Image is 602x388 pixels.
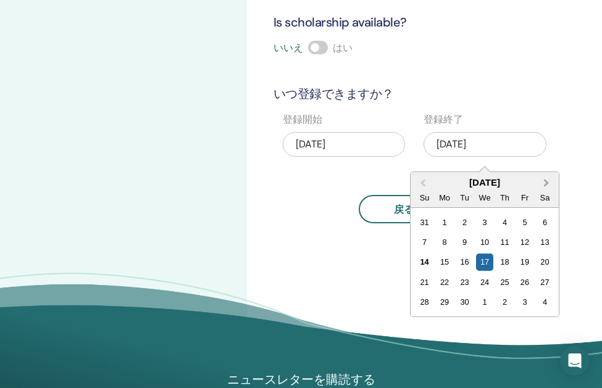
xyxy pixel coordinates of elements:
[537,254,553,270] div: Choose Saturday, September 20th, 2025
[394,203,414,216] span: 戻る
[415,212,555,312] div: Month September, 2025
[456,234,473,250] div: Choose Tuesday, September 9th, 2025
[416,274,433,291] div: Choose Sunday, September 21st, 2025
[496,274,513,291] div: Choose Thursday, September 25th, 2025
[496,189,513,206] div: Th
[359,195,449,223] button: 戻る
[560,346,590,376] div: Open Intercom Messenger
[412,173,432,193] button: Previous Month
[456,294,473,310] div: Choose Tuesday, September 30th, 2025
[517,254,533,270] div: Choose Friday, September 19th, 2025
[537,294,553,310] div: Choose Saturday, October 4th, 2025
[537,234,553,250] div: Choose Saturday, September 13th, 2025
[416,254,433,270] div: Choose Sunday, September 14th, 2025
[411,177,559,188] div: [DATE]
[437,294,453,310] div: Choose Monday, September 29th, 2025
[477,274,493,291] div: Choose Wednesday, September 24th, 2025
[537,214,553,231] div: Choose Saturday, September 6th, 2025
[283,132,405,157] div: [DATE]
[477,214,493,231] div: Choose Wednesday, September 3rd, 2025
[537,189,553,206] div: Sa
[416,189,433,206] div: Su
[517,214,533,231] div: Choose Friday, September 5th, 2025
[283,112,322,127] label: 登録開始
[437,254,453,270] div: Choose Monday, September 15th, 2025
[437,274,453,291] div: Choose Monday, September 22nd, 2025
[437,214,453,231] div: Choose Monday, September 1st, 2025
[424,112,463,127] label: 登録終了
[456,189,473,206] div: Tu
[496,254,513,270] div: Choose Thursday, September 18th, 2025
[456,254,473,270] div: Choose Tuesday, September 16th, 2025
[496,214,513,231] div: Choose Thursday, September 4th, 2025
[416,214,433,231] div: Choose Sunday, August 31st, 2025
[538,173,558,193] button: Next Month
[517,294,533,310] div: Choose Friday, October 3rd, 2025
[410,171,559,317] div: Choose Date
[274,41,303,54] span: いいえ
[416,294,433,310] div: Choose Sunday, September 28th, 2025
[477,254,493,270] div: Choose Wednesday, September 17th, 2025
[517,189,533,206] div: Fr
[424,132,546,157] div: [DATE]
[477,294,493,310] div: Choose Wednesday, October 1st, 2025
[537,274,553,291] div: Choose Saturday, September 27th, 2025
[456,274,473,291] div: Choose Tuesday, September 23rd, 2025
[456,214,473,231] div: Choose Tuesday, September 2nd, 2025
[496,294,513,310] div: Choose Thursday, October 2nd, 2025
[437,234,453,250] div: Choose Monday, September 8th, 2025
[159,371,444,388] h4: ニュースレターを購読する
[517,274,533,291] div: Choose Friday, September 26th, 2025
[477,234,493,250] div: Choose Wednesday, September 10th, 2025
[517,234,533,250] div: Choose Friday, September 12th, 2025
[333,41,353,54] span: はい
[496,234,513,250] div: Choose Thursday, September 11th, 2025
[477,189,493,206] div: We
[437,189,453,206] div: Mo
[416,234,433,250] div: Choose Sunday, September 7th, 2025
